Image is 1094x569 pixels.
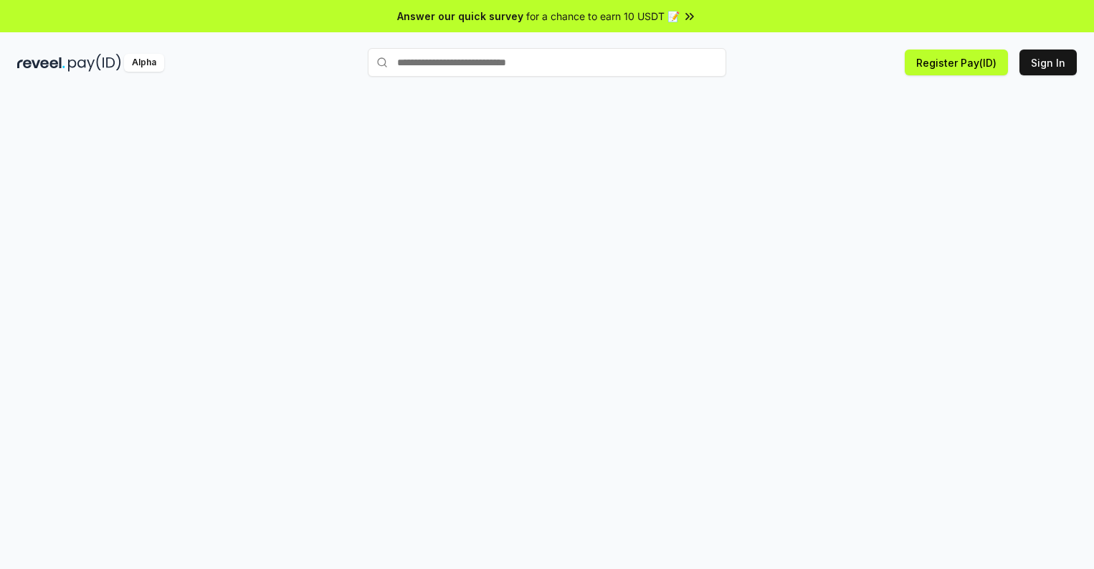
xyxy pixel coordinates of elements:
[526,9,680,24] span: for a chance to earn 10 USDT 📝
[124,54,164,72] div: Alpha
[905,50,1008,75] button: Register Pay(ID)
[397,9,523,24] span: Answer our quick survey
[1019,50,1077,75] button: Sign In
[17,54,65,72] img: reveel_dark
[68,54,121,72] img: pay_id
